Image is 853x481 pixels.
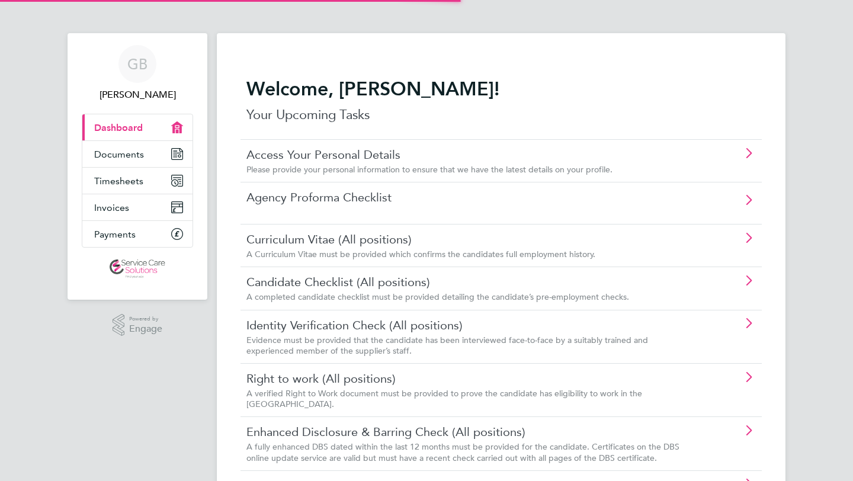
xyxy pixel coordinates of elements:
a: Curriculum Vitae (All positions) [246,232,689,247]
span: Gary Burns [82,88,193,102]
span: Evidence must be provided that the candidate has been interviewed face-to-face by a suitably trai... [246,335,648,356]
span: Please provide your personal information to ensure that we have the latest details on your profile. [246,164,613,175]
a: GB[PERSON_NAME] [82,45,193,102]
span: A fully enhanced DBS dated within the last 12 months must be provided for the candidate. Certific... [246,441,679,463]
span: Powered by [129,314,162,324]
span: Dashboard [94,122,143,133]
a: Invoices [82,194,193,220]
span: Timesheets [94,175,143,187]
a: Powered byEngage [113,314,163,336]
img: servicecare-logo-retina.png [110,259,165,278]
a: Documents [82,141,193,167]
a: Payments [82,221,193,247]
span: Invoices [94,202,129,213]
a: Enhanced Disclosure & Barring Check (All positions) [246,424,689,440]
a: Right to work (All positions) [246,371,689,386]
span: Documents [94,149,144,160]
p: Your Upcoming Tasks [246,105,756,124]
a: Access Your Personal Details [246,147,689,162]
span: A Curriculum Vitae must be provided which confirms the candidates full employment history. [246,249,595,259]
a: Timesheets [82,168,193,194]
a: Candidate Checklist (All positions) [246,274,689,290]
span: Payments [94,229,136,240]
span: Engage [129,324,162,334]
span: A verified Right to Work document must be provided to prove the candidate has eligibility to work... [246,388,642,409]
span: A completed candidate checklist must be provided detailing the candidate’s pre-employment checks. [246,291,629,302]
a: Dashboard [82,114,193,140]
nav: Main navigation [68,33,207,300]
a: Agency Proforma Checklist [246,190,689,205]
a: Identity Verification Check (All positions) [246,318,689,333]
span: GB [127,56,147,72]
a: Go to home page [82,259,193,278]
h2: Welcome, [PERSON_NAME]! [246,77,756,101]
